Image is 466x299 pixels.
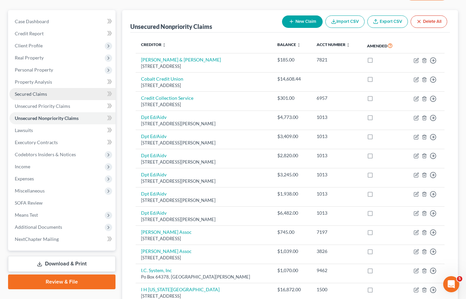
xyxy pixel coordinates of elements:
[15,18,49,24] span: Case Dashboard
[141,121,267,127] div: [STREET_ADDRESS][PERSON_NAME]
[277,210,306,216] div: $6,482.00
[15,127,33,133] span: Lawsuits
[277,76,306,82] div: $14,608.44
[317,133,356,140] div: 1013
[9,88,115,100] a: Secured Claims
[141,191,167,197] a: Dpt Ed/Aidv
[162,43,166,47] i: unfold_more
[317,248,356,255] div: 3826
[9,112,115,124] a: Unsecured Nonpriority Claims
[297,43,301,47] i: unfold_more
[141,140,267,146] div: [STREET_ADDRESS][PERSON_NAME]
[277,267,306,274] div: $1,070.00
[8,274,115,289] a: Review & File
[317,114,356,121] div: 1013
[277,190,306,197] div: $1,938.00
[141,82,267,89] div: [STREET_ADDRESS]
[141,114,167,120] a: Dpt Ed/Aidv
[317,286,356,293] div: 1500
[15,200,43,206] span: SOFA Review
[277,95,306,101] div: $301.00
[141,101,267,108] div: [STREET_ADDRESS]
[141,172,167,177] a: Dpt Ed/Aidv
[15,43,43,48] span: Client Profile
[141,57,221,62] a: [PERSON_NAME] & [PERSON_NAME]
[317,210,356,216] div: 1013
[282,15,323,28] button: New Claim
[15,176,34,181] span: Expenses
[277,248,306,255] div: $1,039.00
[15,224,62,230] span: Additional Documents
[15,115,79,121] span: Unsecured Nonpriority Claims
[277,114,306,121] div: $4,773.00
[130,23,212,31] div: Unsecured Nonpriority Claims
[15,79,52,85] span: Property Analysis
[9,28,115,40] a: Credit Report
[141,159,267,165] div: [STREET_ADDRESS][PERSON_NAME]
[277,152,306,159] div: $2,820.00
[277,56,306,63] div: $185.00
[277,42,301,47] a: Balance unfold_more
[317,267,356,274] div: 9462
[141,42,166,47] a: Creditor unfold_more
[141,287,220,292] a: I H [US_STATE][GEOGRAPHIC_DATA]
[9,76,115,88] a: Property Analysis
[317,190,356,197] div: 1013
[141,153,167,158] a: Dpt Ed/Aidv
[141,216,267,223] div: [STREET_ADDRESS][PERSON_NAME]
[15,236,59,242] span: NextChapter Mailing
[277,171,306,178] div: $3,245.00
[411,15,447,28] button: Delete All
[141,236,267,242] div: [STREET_ADDRESS]
[367,15,408,28] a: Export CSV
[141,178,267,184] div: [STREET_ADDRESS][PERSON_NAME]
[9,124,115,136] a: Lawsuits
[141,95,193,101] a: Credit Collection Service
[277,286,306,293] div: $16,872.00
[15,188,45,194] span: Miscellaneous
[317,95,356,101] div: 6957
[141,76,183,82] a: Cobalt Credit Union
[15,139,58,145] span: Executory Contracts
[15,31,44,36] span: Credit Report
[346,43,350,47] i: unfold_more
[457,276,462,282] span: 5
[317,229,356,236] div: 7197
[277,133,306,140] div: $3,409.00
[362,38,403,53] th: Amended
[141,255,267,261] div: [STREET_ADDRESS]
[317,171,356,178] div: 1013
[9,136,115,148] a: Executory Contracts
[9,100,115,112] a: Unsecured Priority Claims
[317,56,356,63] div: 7821
[141,63,267,70] div: [STREET_ADDRESS]
[15,91,47,97] span: Secured Claims
[141,267,172,273] a: I.C. System, Inc
[15,67,53,73] span: Personal Property
[317,42,350,47] a: Acct Number unfold_more
[9,233,115,245] a: NextChapter Mailing
[141,133,167,139] a: Dpt Ed/Aidv
[141,274,267,280] div: Po Box 64378, [GEOGRAPHIC_DATA][PERSON_NAME]
[141,210,167,216] a: Dpt Ed/Aidv
[317,152,356,159] div: 1013
[8,256,115,272] a: Download & Print
[141,229,192,235] a: [PERSON_NAME] Assoc
[15,55,44,60] span: Real Property
[15,212,38,218] span: Means Test
[141,248,192,254] a: [PERSON_NAME] Assoc
[15,164,30,169] span: Income
[277,229,306,236] div: $745.00
[15,103,70,109] span: Unsecured Priority Claims
[9,197,115,209] a: SOFA Review
[141,197,267,204] div: [STREET_ADDRESS][PERSON_NAME]
[325,15,365,28] button: Import CSV
[443,276,459,292] iframe: Intercom live chat
[9,15,115,28] a: Case Dashboard
[15,152,76,157] span: Codebtors Insiders & Notices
